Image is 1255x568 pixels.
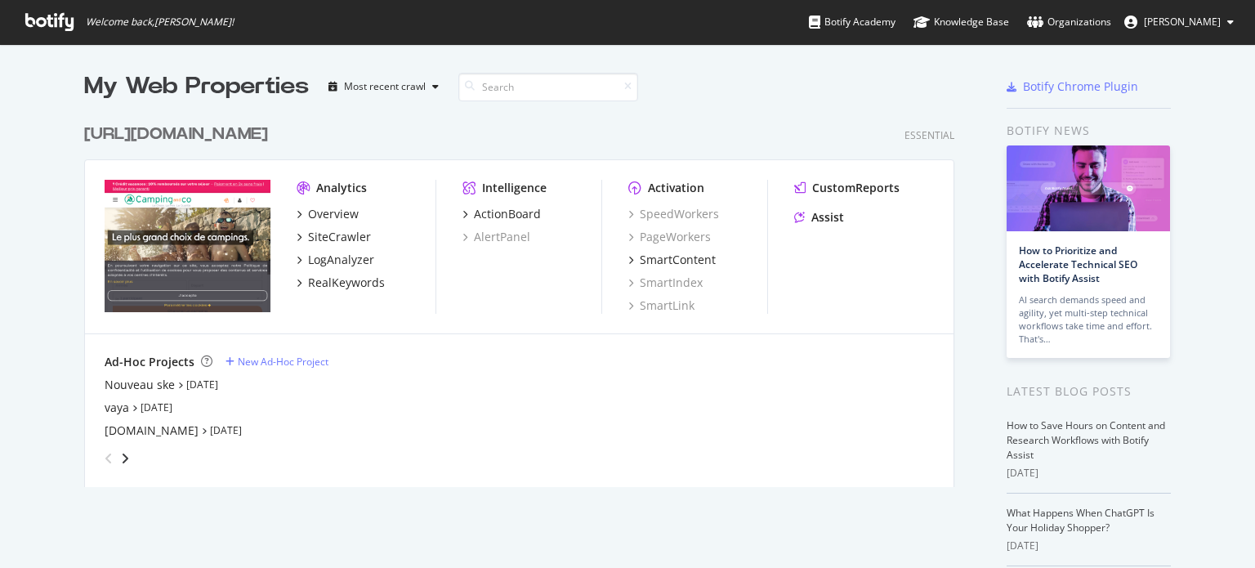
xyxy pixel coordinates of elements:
a: New Ad-Hoc Project [226,355,328,369]
input: Search [458,73,638,101]
div: CustomReports [812,180,900,196]
div: [DATE] [1007,466,1171,481]
a: [DATE] [186,378,218,391]
a: [DATE] [141,400,172,414]
a: LogAnalyzer [297,252,374,268]
a: What Happens When ChatGPT Is Your Holiday Shopper? [1007,506,1155,534]
div: Organizations [1027,14,1111,30]
div: Analytics [316,180,367,196]
a: SpeedWorkers [628,206,719,222]
a: Nouveau ske [105,377,175,393]
a: AlertPanel [462,229,530,245]
a: PageWorkers [628,229,711,245]
div: My Web Properties [84,70,309,103]
a: How to Save Hours on Content and Research Workflows with Botify Assist [1007,418,1165,462]
div: angle-left [98,445,119,472]
div: angle-right [119,450,131,467]
span: frédéric kinzi [1144,15,1221,29]
a: SmartContent [628,252,716,268]
button: Most recent crawl [322,74,445,100]
a: [DATE] [210,423,242,437]
div: Overview [308,206,359,222]
a: Overview [297,206,359,222]
div: New Ad-Hoc Project [238,355,328,369]
img: How to Prioritize and Accelerate Technical SEO with Botify Assist [1007,145,1170,231]
a: CustomReports [794,180,900,196]
button: [PERSON_NAME] [1111,9,1247,35]
div: Latest Blog Posts [1007,382,1171,400]
a: How to Prioritize and Accelerate Technical SEO with Botify Assist [1019,244,1137,285]
div: Intelligence [482,180,547,196]
span: Welcome back, [PERSON_NAME] ! [86,16,234,29]
div: Botify Chrome Plugin [1023,78,1138,95]
div: ActionBoard [474,206,541,222]
div: [DATE] [1007,539,1171,553]
div: [URL][DOMAIN_NAME] [84,123,268,146]
a: [URL][DOMAIN_NAME] [84,123,275,146]
div: RealKeywords [308,275,385,291]
div: Most recent crawl [344,82,426,92]
a: SiteCrawler [297,229,371,245]
a: Assist [794,209,844,226]
div: Botify news [1007,122,1171,140]
div: Ad-Hoc Projects [105,354,194,370]
a: Botify Chrome Plugin [1007,78,1138,95]
div: Essential [904,128,954,142]
div: Assist [811,209,844,226]
div: grid [84,103,967,487]
a: ActionBoard [462,206,541,222]
img: fr.camping-and-co.com [105,180,270,312]
a: SmartIndex [628,275,703,291]
a: vaya [105,400,129,416]
a: SmartLink [628,297,694,314]
a: RealKeywords [297,275,385,291]
div: LogAnalyzer [308,252,374,268]
a: [DOMAIN_NAME] [105,423,199,439]
div: Activation [648,180,704,196]
div: Botify Academy [809,14,895,30]
div: SmartContent [640,252,716,268]
div: AI search demands speed and agility, yet multi-step technical workflows take time and effort. Tha... [1019,293,1158,346]
div: SiteCrawler [308,229,371,245]
div: Knowledge Base [913,14,1009,30]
